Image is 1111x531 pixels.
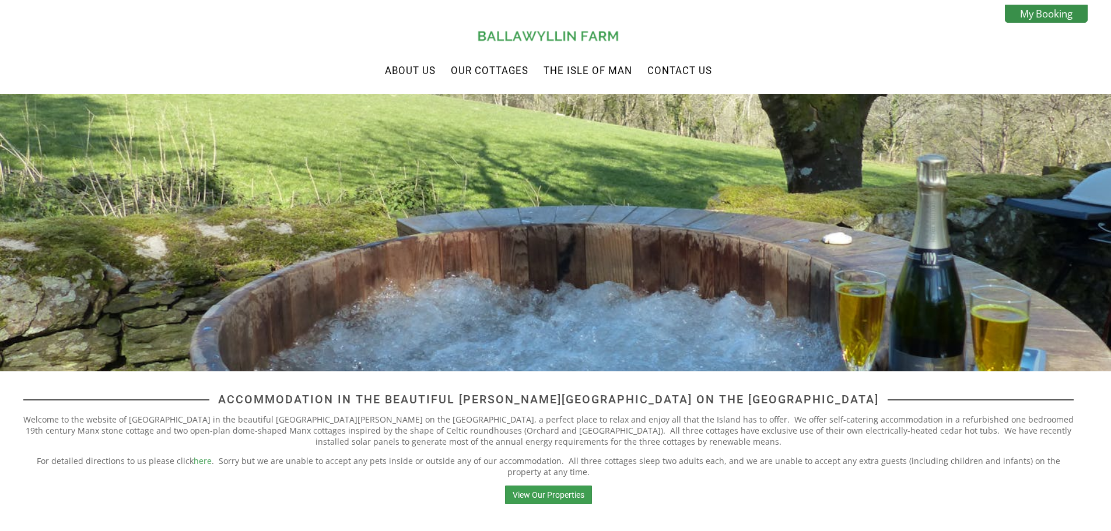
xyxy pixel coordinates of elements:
a: About Us [385,65,436,76]
a: The Isle of Man [544,65,632,76]
a: Contact Us [647,65,712,76]
a: Our Cottages [451,65,528,76]
a: here [194,455,212,466]
p: For detailed directions to us please click . Sorry but we are unable to accept any pets inside or... [23,455,1074,477]
span: Accommodation in the beautiful [PERSON_NAME][GEOGRAPHIC_DATA] on the [GEOGRAPHIC_DATA] [209,393,888,406]
a: View Our Properties [505,486,592,504]
a: My Booking [1005,5,1088,23]
img: Ballawyllin Farm [476,27,622,44]
p: Welcome to the website of [GEOGRAPHIC_DATA] in the beautiful [GEOGRAPHIC_DATA][PERSON_NAME] on th... [23,414,1074,447]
